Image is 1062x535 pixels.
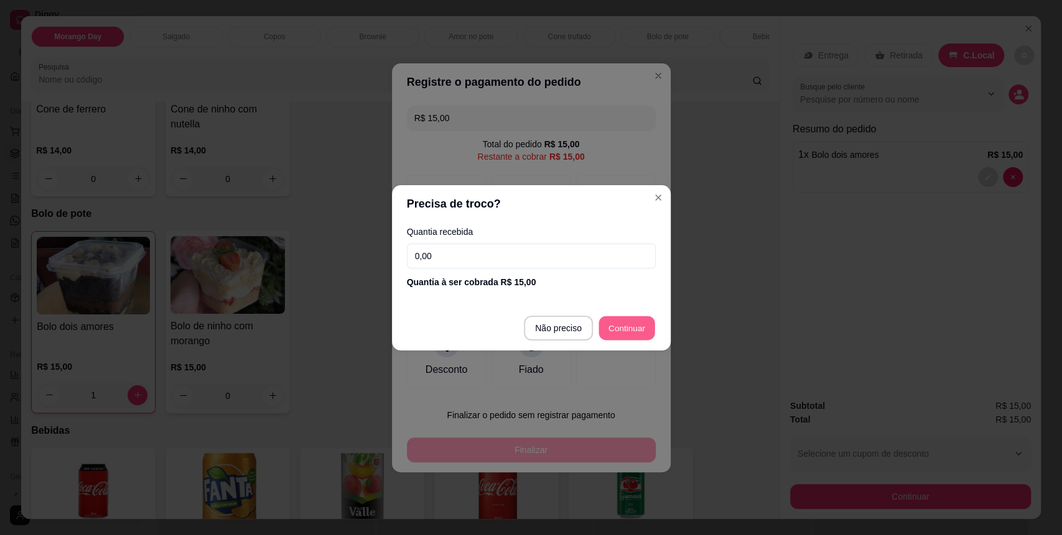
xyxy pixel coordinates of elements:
[392,185,671,222] header: Precisa de troco?
[524,316,593,341] button: Não preciso
[599,316,654,340] button: Continuar
[407,227,656,236] label: Quantia recebida
[407,276,656,288] div: Quantia à ser cobrada R$ 15,00
[648,188,668,208] button: Close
